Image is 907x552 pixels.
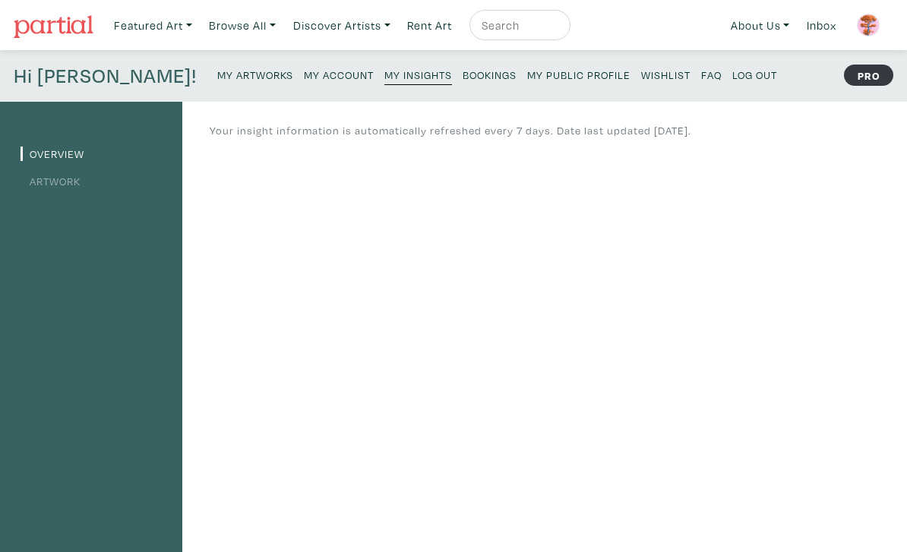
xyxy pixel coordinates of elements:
[217,64,293,84] a: My Artworks
[21,174,81,188] a: Artwork
[641,68,691,82] small: Wishlist
[304,64,374,84] a: My Account
[463,68,517,82] small: Bookings
[844,65,893,86] strong: PRO
[304,68,374,82] small: My Account
[107,10,199,41] a: Featured Art
[400,10,459,41] a: Rent Art
[732,64,777,84] a: Log Out
[641,64,691,84] a: Wishlist
[701,64,722,84] a: FAQ
[800,10,843,41] a: Inbox
[384,64,452,85] a: My Insights
[202,10,283,41] a: Browse All
[480,16,556,35] input: Search
[286,10,397,41] a: Discover Artists
[732,68,777,82] small: Log Out
[857,14,880,36] img: phpThumb.php
[14,64,197,88] h4: Hi [PERSON_NAME]!
[527,68,630,82] small: My Public Profile
[463,64,517,84] a: Bookings
[217,68,293,82] small: My Artworks
[724,10,797,41] a: About Us
[210,122,691,139] p: Your insight information is automatically refreshed every 7 days. Date last updated [DATE].
[21,147,84,161] a: Overview
[527,64,630,84] a: My Public Profile
[384,68,452,82] small: My Insights
[701,68,722,82] small: FAQ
